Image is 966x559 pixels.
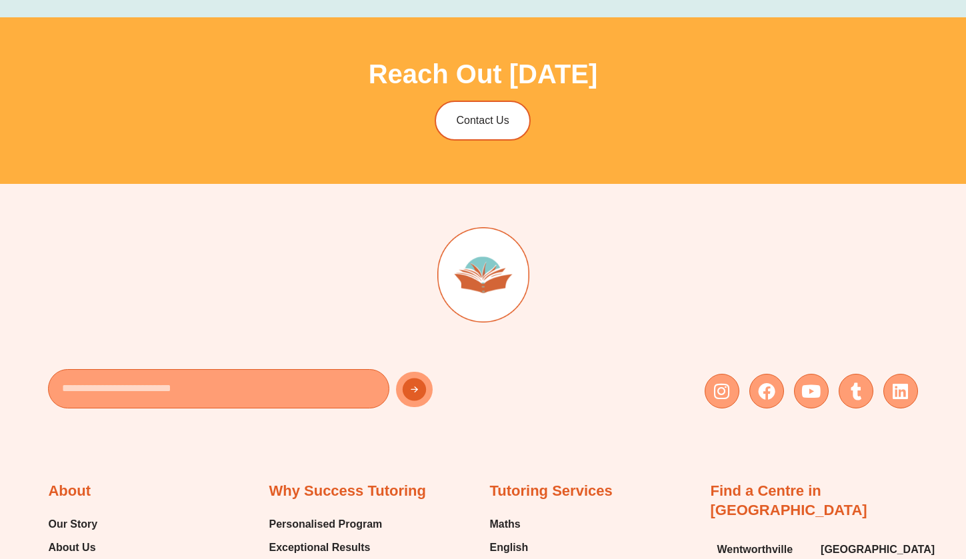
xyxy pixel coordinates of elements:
[48,514,145,534] a: Our Story
[490,538,554,558] a: English
[48,482,91,501] h2: About
[269,538,382,558] a: Exceptional Results
[48,514,97,534] span: Our Story
[269,538,370,558] span: Exceptional Results
[737,408,966,559] iframe: Chat Widget
[373,1,391,20] button: Draw
[140,1,160,20] span: of ⁨0⁩
[435,101,531,141] a: Contact Us
[48,538,145,558] a: About Us
[490,514,554,534] a: Maths
[354,1,373,20] button: Text
[711,482,867,518] a: Find a Centre in [GEOGRAPHIC_DATA]
[457,115,509,126] span: Contact Us
[269,482,426,501] h2: Why Success Tutoring
[490,514,521,534] span: Maths
[48,61,917,87] h3: Reach Out [DATE]
[391,1,410,20] button: Add or edit images
[48,538,95,558] span: About Us
[48,369,476,415] form: New Form
[490,482,613,501] h2: Tutoring Services
[490,538,529,558] span: English
[269,514,382,534] a: Personalised Program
